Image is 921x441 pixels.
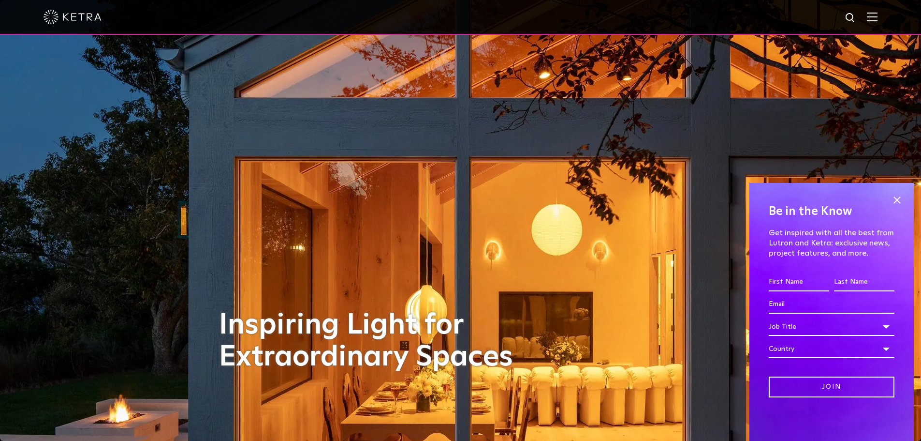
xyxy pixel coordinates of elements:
[769,318,894,336] div: Job Title
[867,12,877,21] img: Hamburger%20Nav.svg
[769,228,894,258] p: Get inspired with all the best from Lutron and Ketra: exclusive news, project features, and more.
[834,273,894,291] input: Last Name
[769,377,894,397] input: Join
[219,309,533,373] h1: Inspiring Light for Extraordinary Spaces
[769,340,894,358] div: Country
[44,10,102,24] img: ketra-logo-2019-white
[769,202,894,221] h4: Be in the Know
[845,12,857,24] img: search icon
[769,295,894,314] input: Email
[769,273,829,291] input: First Name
